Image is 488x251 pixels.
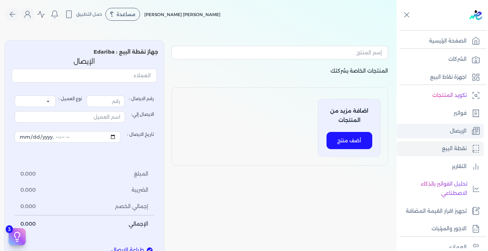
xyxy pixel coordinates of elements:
[397,88,484,103] a: تكويد المنتجات
[397,177,484,201] a: تحليل الفواتير بالذكاء الاصطناعي
[115,203,148,211] span: إجمالي الخصم
[171,67,388,87] p: المنتجات الخاصة بشركتك
[397,34,484,49] a: الصفحة الرئيسية
[15,111,125,123] input: الايصال إلي:
[442,144,467,153] p: نقطة البيع
[171,46,388,59] input: إسم المنتج
[15,95,82,107] label: نوع العميل :
[15,127,154,147] label: تاريخ الايصال :
[452,162,467,171] p: التقارير
[432,91,467,100] p: تكويد المنتجات
[397,141,484,156] a: نقطة البيع
[131,186,148,194] span: الضريبة
[469,10,482,20] img: logo
[12,57,157,66] p: الإيصال
[76,11,102,18] span: حمل التطبيق
[12,69,157,82] input: العملاء
[12,69,157,85] button: العملاء
[20,170,36,178] span: 0.000
[397,106,484,121] a: فواتير
[105,8,140,21] div: مساعدة
[134,170,148,178] span: المبلغ
[20,220,36,228] span: 0.000
[432,224,467,233] p: الاجور والمرتبات
[129,220,148,228] span: الإجمالي
[406,207,467,216] p: تجهيز اقرار القيمة المضافة
[86,95,125,107] input: رقم الايصال :
[15,107,154,127] label: الايصال إلي:
[6,225,13,233] span: 3
[454,109,467,118] p: فواتير
[397,70,484,85] a: اجهزة نقاط البيع
[63,8,104,20] button: حمل التطبيق
[171,46,388,62] button: إسم المنتج
[15,95,56,107] select: نوع العميل :
[430,73,467,82] p: اجهزة نقاط البيع
[86,95,154,107] label: رقم الايصال :
[116,12,135,17] span: مساعدة
[10,48,158,57] p: جهاز نقطة البيع : Edariba
[144,12,220,17] span: [PERSON_NAME] [PERSON_NAME]
[397,204,484,219] a: تجهيز اقرار القيمة المضافة
[327,132,372,149] button: أضف منتج
[20,186,36,194] span: 0.000
[397,159,484,174] a: التقارير
[429,36,467,46] p: الصفحة الرئيسية
[400,179,467,198] p: تحليل الفواتير بالذكاء الاصطناعي
[397,124,484,139] a: الإيصال
[448,55,467,64] p: الشركات
[397,221,484,236] a: الاجور والمرتبات
[450,127,467,136] p: الإيصال
[397,52,484,67] a: الشركات
[321,107,377,125] p: اضافة مزيد من المنتجات
[15,131,121,143] input: تاريخ الايصال :
[9,228,26,245] button: 3
[20,203,36,211] span: 0.000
